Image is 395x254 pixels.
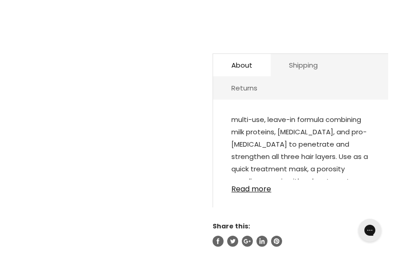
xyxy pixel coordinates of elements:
a: Shipping [271,54,336,76]
span: Share this: [213,222,250,231]
aside: Share this: [213,222,388,247]
a: Returns [213,77,276,99]
a: Read more [231,180,370,193]
iframe: Gorgias live chat messenger [354,216,386,245]
a: About [213,54,271,76]
span: multi-use, leave-in formula combining milk proteins, [MEDICAL_DATA], and pro-[MEDICAL_DATA] to pe... [231,115,368,211]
